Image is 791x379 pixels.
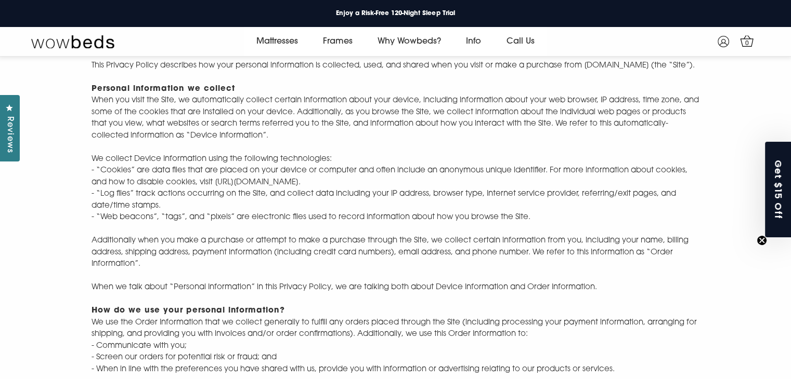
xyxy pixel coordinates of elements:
[742,38,753,49] span: 0
[31,34,114,49] img: Wow Beds Logo
[92,307,285,315] strong: How do we use your personal information?
[757,235,767,246] button: Close teaser
[92,85,236,93] strong: Personal information we collect
[244,27,310,56] a: Mattresses
[494,27,547,56] a: Call Us
[365,27,453,56] a: Why Wowbeds?
[310,27,365,56] a: Frames
[3,116,16,153] span: Reviews
[765,142,791,237] div: Get $15 OffClose teaser
[328,7,463,20] a: Enjoy a Risk-Free 120-Night Sleep Trial
[738,32,756,50] a: 0
[772,160,785,220] span: Get $15 Off
[453,27,494,56] a: Info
